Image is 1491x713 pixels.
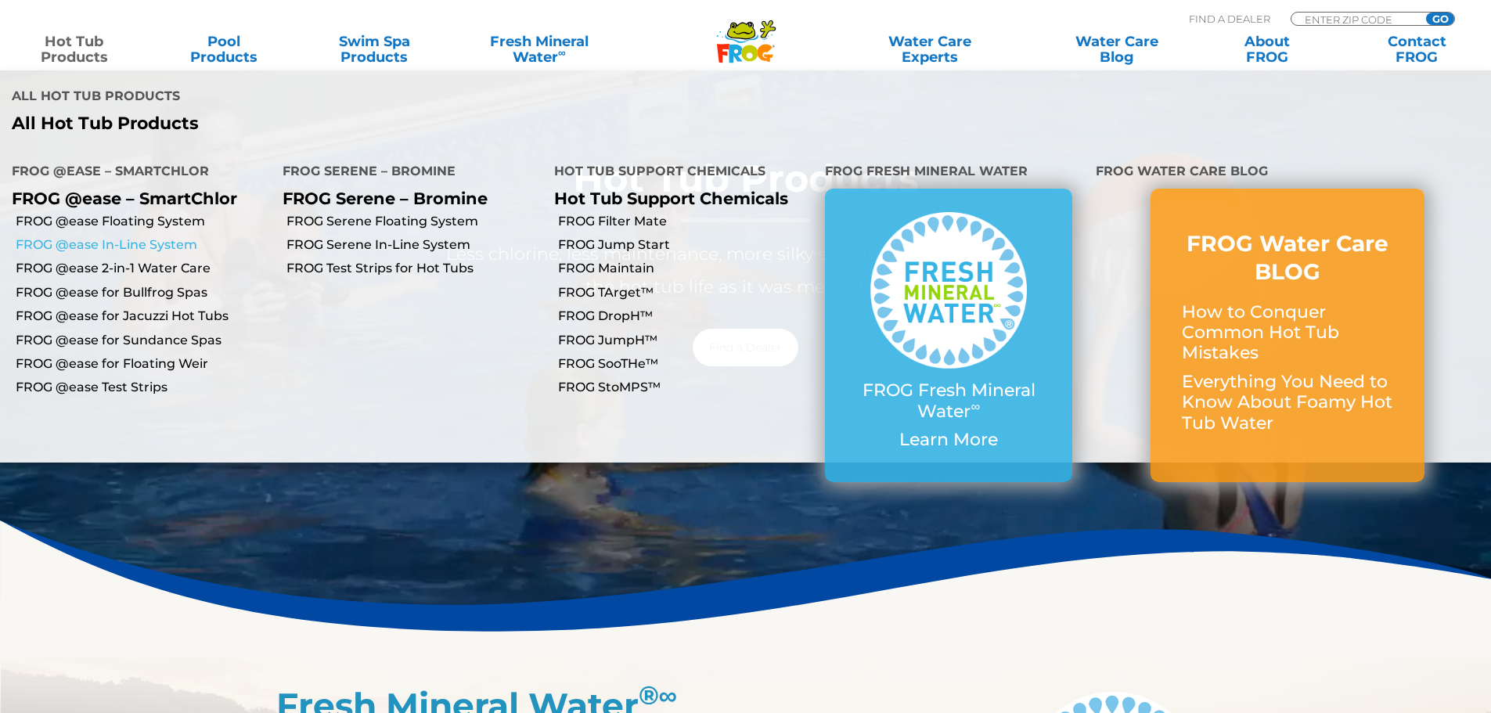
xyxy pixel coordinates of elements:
a: FROG JumpH™ [558,332,813,349]
a: FROG Test Strips for Hot Tubs [286,260,542,277]
a: FROG SooTHe™ [558,355,813,373]
p: FROG @ease – SmartChlor [12,189,259,208]
a: FROG @ease Test Strips [16,379,271,396]
a: FROG @ease for Jacuzzi Hot Tubs [16,308,271,325]
em: ∞ [659,679,678,711]
h4: Hot Tub Support Chemicals [554,157,801,189]
a: Fresh MineralWater∞ [466,34,612,65]
a: Hot Tub Support Chemicals [554,189,788,208]
a: FROG DropH™ [558,308,813,325]
a: FROG Serene Floating System [286,213,542,230]
input: GO [1426,13,1454,25]
a: FROG @ease for Bullfrog Spas [16,284,271,301]
h4: FROG @ease – SmartChlor [12,157,259,189]
h4: All Hot Tub Products [12,82,734,113]
a: FROG Filter Mate [558,213,813,230]
a: PoolProducts [166,34,283,65]
a: Water CareExperts [835,34,1025,65]
h4: FROG Water Care Blog [1096,157,1479,189]
p: Find A Dealer [1189,12,1270,26]
a: FROG Fresh Mineral Water∞ Learn More [856,212,1041,458]
a: FROG @ease for Floating Weir [16,355,271,373]
p: Learn More [856,430,1041,450]
p: FROG Serene – Bromine [283,189,530,208]
p: How to Conquer Common Hot Tub Mistakes [1182,302,1393,364]
a: FROG Maintain [558,260,813,277]
a: FROG @ease In-Line System [16,236,271,254]
a: AboutFROG [1208,34,1325,65]
sup: ® [639,679,678,711]
a: All Hot Tub Products [12,113,734,134]
sup: ∞ [558,46,566,59]
a: FROG Jump Start [558,236,813,254]
a: Swim SpaProducts [316,34,433,65]
a: FROG @ease 2-in-1 Water Care [16,260,271,277]
h3: FROG Water Care BLOG [1182,229,1393,286]
p: FROG Fresh Mineral Water [856,380,1041,422]
a: FROG @ease Floating System [16,213,271,230]
h4: FROG Serene – Bromine [283,157,530,189]
sup: ∞ [971,398,980,414]
a: FROG Water Care BLOG How to Conquer Common Hot Tub Mistakes Everything You Need to Know About Foa... [1182,229,1393,441]
a: FROG @ease for Sundance Spas [16,332,271,349]
a: Hot TubProducts [16,34,132,65]
p: Everything You Need to Know About Foamy Hot Tub Water [1182,372,1393,434]
a: Water CareBlog [1058,34,1175,65]
a: FROG TArget™ [558,284,813,301]
a: FROG Serene In-Line System [286,236,542,254]
a: FROG StoMPS™ [558,379,813,396]
input: Zip Code Form [1303,13,1409,26]
a: ContactFROG [1359,34,1475,65]
h4: FROG Fresh Mineral Water [825,157,1072,189]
